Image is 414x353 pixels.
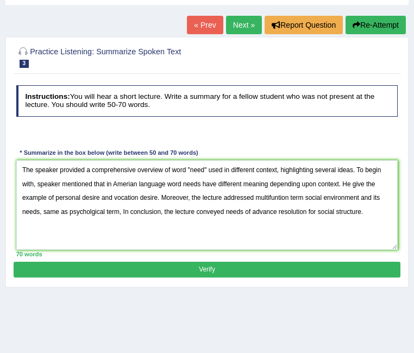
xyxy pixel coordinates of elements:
h2: Practice Listening: Summarize Spoken Text [16,45,253,68]
button: Re-Attempt [346,16,406,34]
b: Instructions: [25,92,70,100]
h4: You will hear a short lecture. Write a summary for a fellow student who was not present at the le... [16,85,398,116]
a: Next » [226,16,262,34]
div: 70 words [16,250,398,259]
button: Report Question [265,16,343,34]
a: « Prev [187,16,223,34]
button: Verify [14,262,400,278]
div: * Summarize in the box below (write between 50 and 70 words) [16,149,202,158]
span: 3 [20,60,29,68]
